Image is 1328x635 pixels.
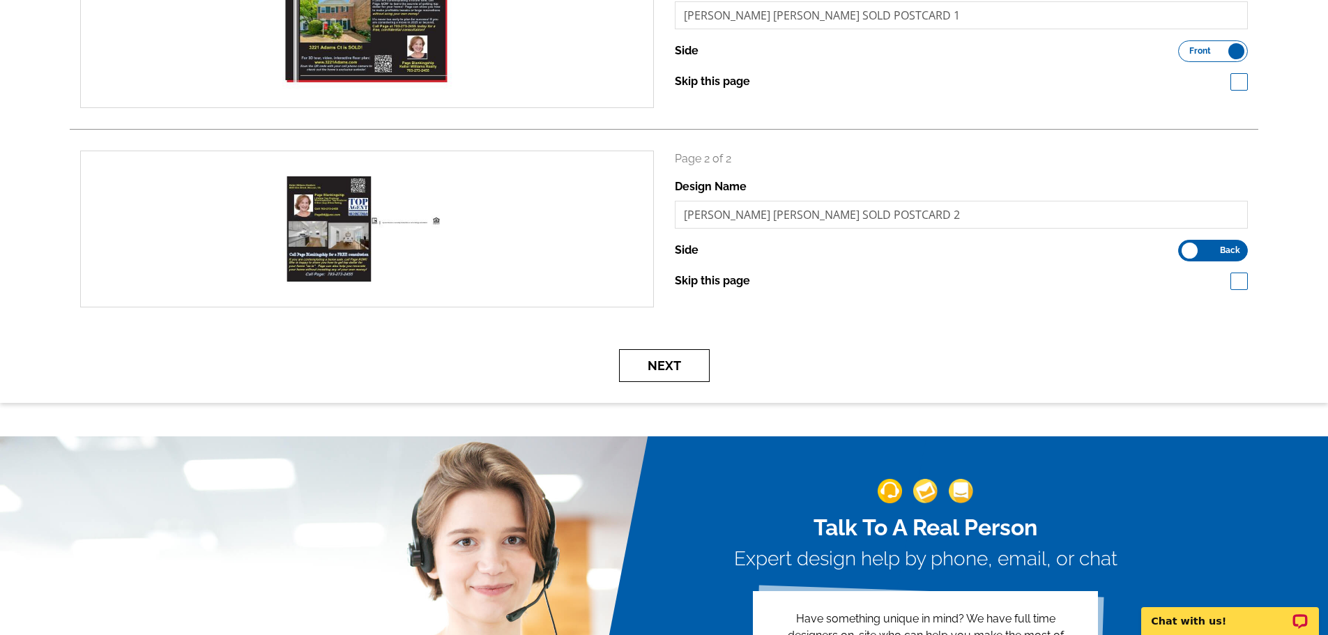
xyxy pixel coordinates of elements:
[675,1,1249,29] input: File Name
[675,43,699,59] label: Side
[1189,47,1211,54] span: Front
[675,151,1249,167] p: Page 2 of 2
[1132,591,1328,635] iframe: LiveChat chat widget
[734,514,1117,541] h2: Talk To A Real Person
[734,547,1117,571] h3: Expert design help by phone, email, or chat
[913,479,938,503] img: support-img-2.png
[675,201,1249,229] input: File Name
[675,73,750,90] label: Skip this page
[675,178,747,195] label: Design Name
[619,349,710,382] button: Next
[949,479,973,503] img: support-img-3_1.png
[675,242,699,259] label: Side
[675,273,750,289] label: Skip this page
[878,479,902,503] img: support-img-1.png
[1220,247,1240,254] span: Back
